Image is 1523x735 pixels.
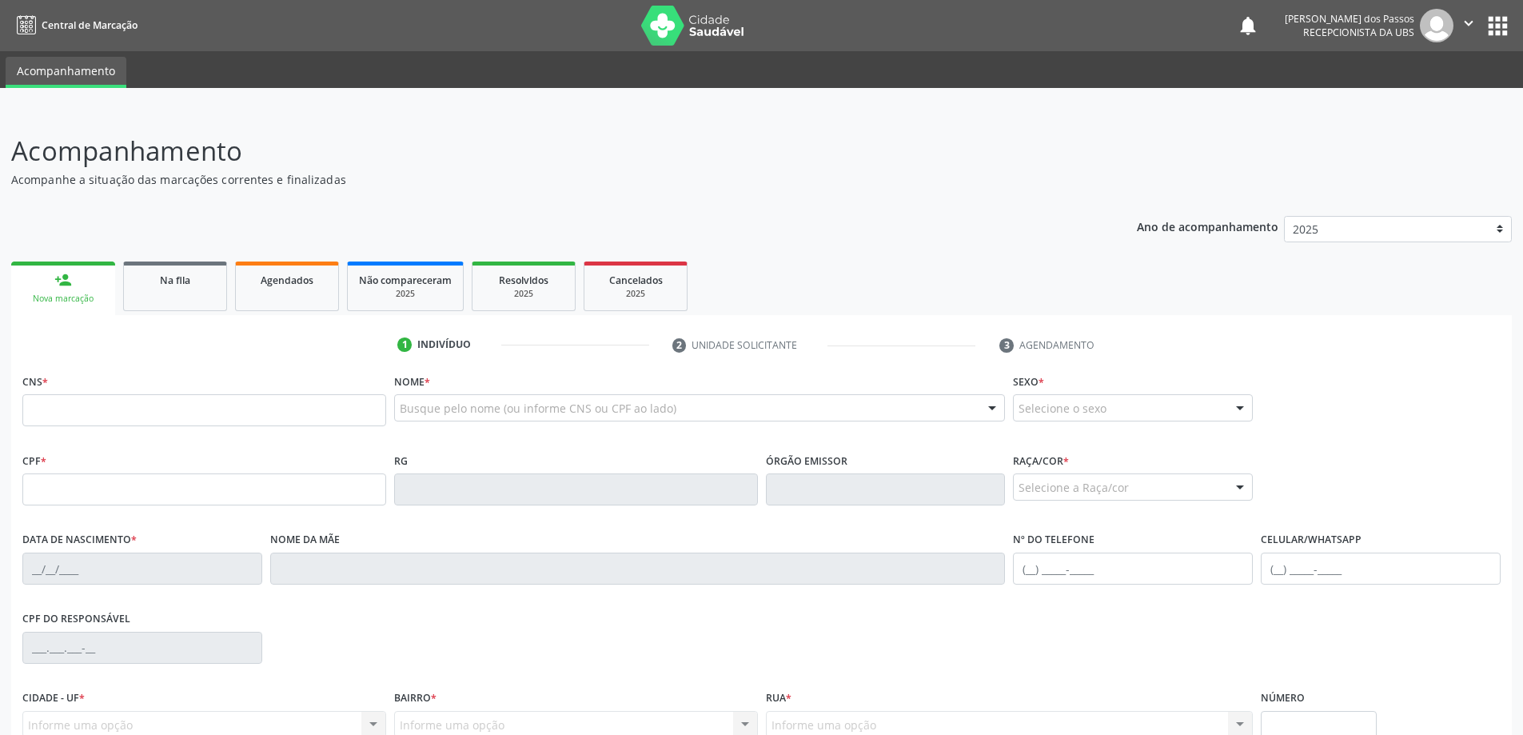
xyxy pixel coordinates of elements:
label: Órgão emissor [766,449,847,473]
div: 2025 [596,288,676,300]
label: Nº do Telefone [1013,528,1094,553]
div: [PERSON_NAME] dos Passos [1285,12,1414,26]
i:  [1460,14,1477,32]
label: Número [1261,686,1305,711]
label: Data de nascimento [22,528,137,553]
span: Na fila [160,274,190,287]
label: CPF do responsável [22,607,130,632]
a: Acompanhamento [6,57,126,88]
a: Central de Marcação [11,12,138,38]
span: Central de Marcação [42,18,138,32]
div: person_add [54,271,72,289]
label: RG [394,449,408,473]
input: ___.___.___-__ [22,632,262,664]
label: Sexo [1013,369,1044,394]
label: Raça/cor [1013,449,1069,473]
div: Nova marcação [22,293,104,305]
input: __/__/____ [22,553,262,585]
label: CNS [22,369,48,394]
label: Rua [766,686,791,711]
span: Selecione o sexo [1019,400,1106,417]
button:  [1453,9,1484,42]
label: Bairro [394,686,437,711]
label: CPF [22,449,46,473]
div: 2025 [359,288,452,300]
span: Recepcionista da UBS [1303,26,1414,39]
label: Nome da mãe [270,528,340,553]
div: Indivíduo [417,338,471,352]
p: Acompanhamento [11,131,1062,171]
span: Busque pelo nome (ou informe CNS ou CPF ao lado) [400,400,676,417]
p: Acompanhe a situação das marcações correntes e finalizadas [11,171,1062,188]
label: Celular/WhatsApp [1261,528,1362,553]
button: apps [1484,12,1512,40]
div: 1 [397,338,412,352]
img: img [1420,9,1453,42]
p: Ano de acompanhamento [1137,216,1278,236]
span: Não compareceram [359,274,452,287]
span: Cancelados [609,274,663,287]
input: (__) _____-_____ [1261,553,1501,585]
div: 2025 [484,288,564,300]
span: Resolvidos [499,274,548,287]
span: Agendados [261,274,313,287]
button: notifications [1237,14,1259,37]
input: (__) _____-_____ [1013,553,1253,585]
span: Selecione a Raça/cor [1019,479,1129,496]
label: Nome [394,369,430,394]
